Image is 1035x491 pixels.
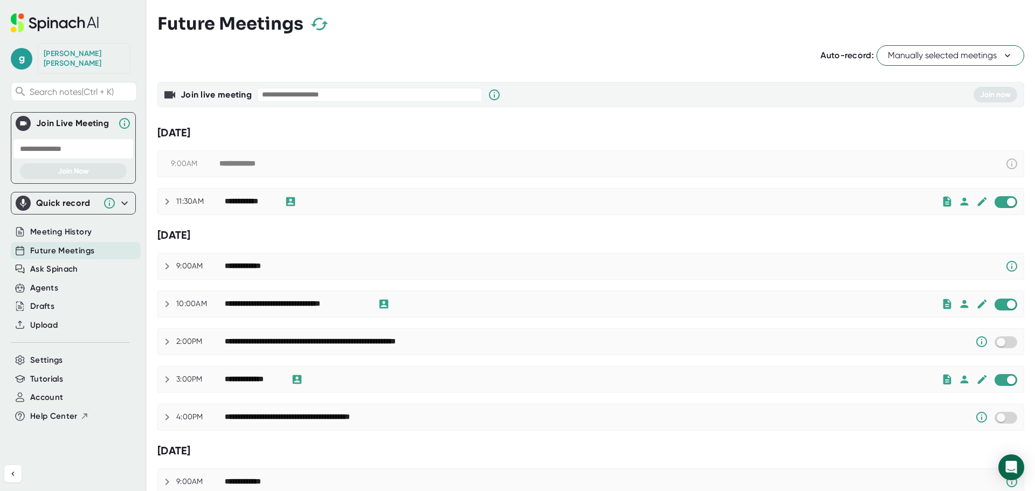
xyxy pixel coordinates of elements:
[877,45,1024,66] button: Manually selected meetings
[30,226,92,238] button: Meeting History
[30,263,78,275] button: Ask Spinach
[30,354,63,366] button: Settings
[157,229,1024,242] div: [DATE]
[16,192,131,214] div: Quick record
[30,245,94,257] button: Future Meetings
[157,13,303,34] h3: Future Meetings
[30,410,78,423] span: Help Center
[975,335,988,348] svg: Someone has manually disabled Spinach from this meeting.
[980,90,1011,99] span: Join now
[1005,475,1018,488] svg: Spinach requires a video conference link.
[30,373,63,385] button: Tutorials
[157,126,1024,140] div: [DATE]
[176,412,225,422] div: 4:00PM
[30,300,54,313] button: Drafts
[16,113,131,134] div: Join Live MeetingJoin Live Meeting
[1005,157,1018,170] svg: This event has already passed
[820,50,874,60] span: Auto-record:
[975,411,988,424] svg: Someone has manually disabled Spinach from this meeting.
[20,163,127,179] button: Join Now
[11,48,32,70] span: g
[30,391,63,404] button: Account
[30,282,58,294] button: Agents
[36,118,113,129] div: Join Live Meeting
[176,197,225,206] div: 11:30AM
[176,477,225,487] div: 9:00AM
[176,375,225,384] div: 3:00PM
[171,159,219,169] div: 9:00AM
[30,87,134,97] span: Search notes (Ctrl + K)
[18,118,29,129] img: Join Live Meeting
[176,299,225,309] div: 10:00AM
[44,49,125,68] div: Geoff Campbell
[176,261,225,271] div: 9:00AM
[181,89,252,100] b: Join live meeting
[176,337,225,347] div: 2:00PM
[998,454,1024,480] div: Open Intercom Messenger
[888,49,1013,62] span: Manually selected meetings
[974,87,1017,102] button: Join now
[30,319,58,331] button: Upload
[30,410,89,423] button: Help Center
[1005,260,1018,273] svg: Spinach requires a video conference link.
[157,444,1024,458] div: [DATE]
[36,198,98,209] div: Quick record
[58,167,89,176] span: Join Now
